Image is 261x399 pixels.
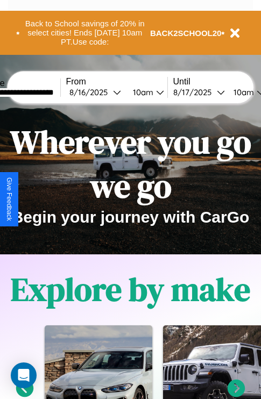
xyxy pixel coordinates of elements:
div: 10am [228,87,257,97]
label: From [66,77,167,87]
div: 8 / 17 / 2025 [173,87,217,97]
h1: Explore by make [11,267,250,311]
button: Back to School savings of 20% in select cities! Ends [DATE] 10am PT.Use code: [20,16,150,49]
div: Open Intercom Messenger [11,362,37,388]
b: BACK2SCHOOL20 [150,28,222,38]
button: 8/16/2025 [66,87,124,98]
div: 10am [128,87,156,97]
div: Give Feedback [5,177,13,221]
button: 10am [124,87,167,98]
div: 8 / 16 / 2025 [69,87,113,97]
